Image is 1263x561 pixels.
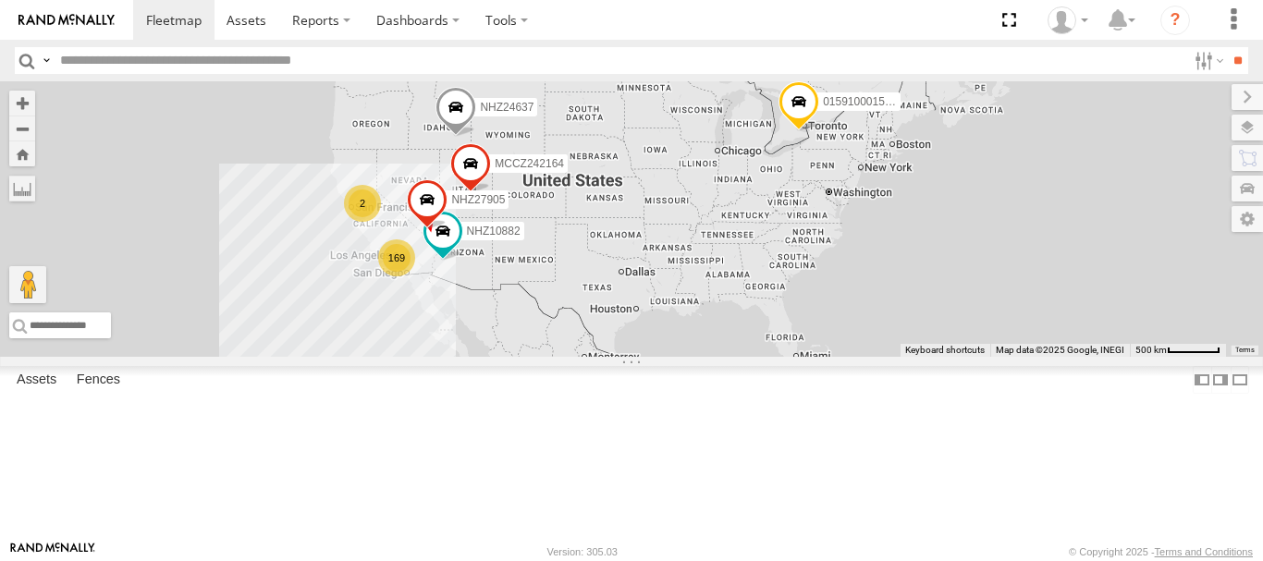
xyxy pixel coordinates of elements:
button: Map Scale: 500 km per 54 pixels [1130,344,1226,357]
label: Fences [67,367,129,393]
button: Zoom out [9,116,35,141]
span: 500 km [1135,345,1167,355]
div: © Copyright 2025 - [1069,546,1253,557]
span: NHZ24637 [480,101,533,114]
div: 169 [378,239,415,276]
label: Measure [9,176,35,201]
label: Search Filter Options [1187,47,1227,74]
label: Map Settings [1232,206,1263,232]
button: Drag Pegman onto the map to open Street View [9,266,46,303]
img: rand-logo.svg [18,14,115,27]
span: MCCZ242164 [495,157,564,170]
label: Dock Summary Table to the Right [1211,366,1230,393]
div: Zulema McIntosch [1041,6,1095,34]
span: NHZ27905 [451,194,505,207]
i: ? [1160,6,1190,35]
span: NHZ10882 [467,226,521,238]
label: Hide Summary Table [1231,366,1249,393]
a: Visit our Website [10,543,95,561]
button: Keyboard shortcuts [905,344,985,357]
label: Dock Summary Table to the Left [1193,366,1211,393]
label: Search Query [39,47,54,74]
label: Assets [7,367,66,393]
div: 2 [344,185,381,222]
a: Terms [1235,347,1255,354]
button: Zoom in [9,91,35,116]
span: Map data ©2025 Google, INEGI [996,345,1124,355]
button: Zoom Home [9,141,35,166]
div: Version: 305.03 [547,546,618,557]
a: Terms and Conditions [1155,546,1253,557]
span: 015910001545733 [823,96,915,109]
